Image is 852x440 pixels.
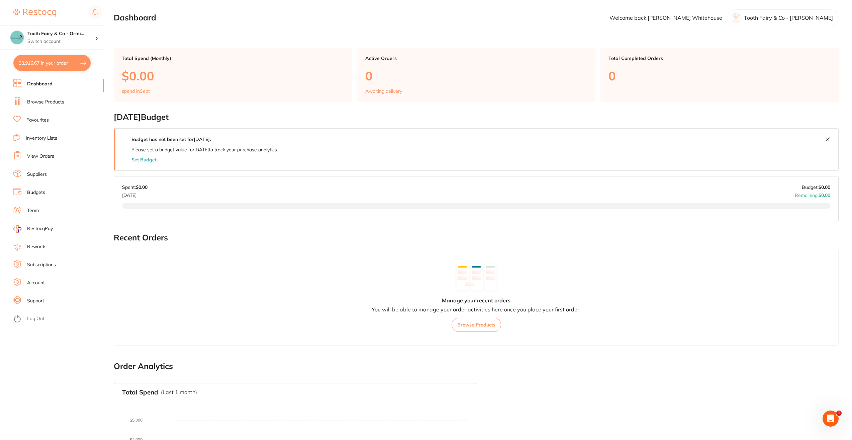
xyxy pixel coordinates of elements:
[836,411,842,416] span: 1
[136,184,148,190] strong: $0.00
[27,280,45,286] a: Account
[27,298,44,304] a: Support
[122,185,148,190] p: Spent:
[26,117,49,124] a: Favourites
[131,157,157,162] button: Set Budget
[13,5,56,20] a: Restocq Logo
[114,113,839,122] h2: [DATE] Budget
[13,9,56,17] img: Restocq Logo
[365,69,587,83] p: 0
[27,99,64,105] a: Browse Products
[27,315,44,322] a: Log Out
[10,31,24,44] img: Tooth Fairy & Co - Ormiston
[114,48,352,102] a: Total Spend (Monthly)$0.00spend inSept
[114,233,839,242] h2: Recent Orders
[122,56,344,61] p: Total Spend (Monthly)
[27,38,95,45] p: Switch account
[819,184,830,190] strong: $0.00
[27,189,45,196] a: Budgets
[122,190,148,198] p: [DATE]
[442,297,510,303] h4: Manage your recent orders
[608,56,831,61] p: Total Completed Orders
[161,389,197,395] p: (Last 1 month)
[27,225,53,232] span: RestocqPay
[27,153,54,160] a: View Orders
[600,48,839,102] a: Total Completed Orders0
[609,15,722,21] p: Welcome back, [PERSON_NAME] Whitehouse
[365,88,402,94] p: Awaiting delivery
[608,69,831,83] p: 0
[26,135,57,142] a: Inventory Lists
[13,314,102,324] button: Log Out
[131,147,278,152] p: Please set a budget value for [DATE] to track your purchase analytics.
[13,225,53,233] a: RestocqPay
[27,207,39,214] a: Team
[365,56,587,61] p: Active Orders
[131,136,211,142] strong: Budget has not been set for [DATE] .
[114,13,156,22] h2: Dashboard
[795,190,830,198] p: Remaining:
[27,81,53,87] a: Dashboard
[122,389,158,396] h3: Total Spend
[819,192,830,198] strong: $0.00
[122,88,150,94] p: spend in Sept
[122,69,344,83] p: $0.00
[357,48,595,102] a: Active Orders0Awaiting delivery
[27,243,46,250] a: Rewards
[802,185,830,190] p: Budget:
[27,171,47,178] a: Suppliers
[27,262,56,268] a: Subscriptions
[744,15,833,21] p: Tooth Fairy & Co - [PERSON_NAME]
[114,362,839,371] h2: Order Analytics
[27,30,95,37] h4: Tooth Fairy & Co - Ormiston
[13,225,21,233] img: RestocqPay
[13,55,91,71] button: $3,916.67 in your order
[452,318,501,332] button: Browse Products
[823,411,839,427] iframe: Intercom live chat
[372,306,581,312] p: You will be able to manage your order activities here once you place your first order.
